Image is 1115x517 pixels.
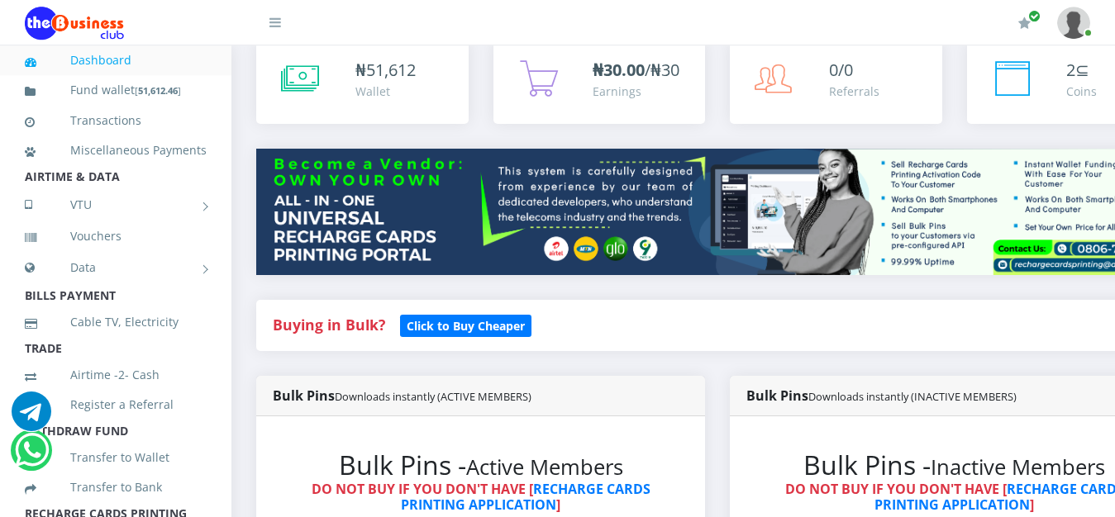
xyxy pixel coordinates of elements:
a: Miscellaneous Payments [25,131,207,169]
div: Referrals [829,83,879,100]
a: Airtime -2- Cash [25,356,207,394]
a: Chat for support [15,443,49,470]
small: Downloads instantly (INACTIVE MEMBERS) [808,389,1017,404]
a: ₦30.00/₦30 Earnings [493,41,706,124]
span: /₦30 [593,59,679,81]
small: Inactive Members [931,453,1105,481]
span: Renew/Upgrade Subscription [1028,10,1041,22]
div: ₦ [355,58,416,83]
h2: Bulk Pins - [289,449,672,481]
div: Coins [1066,83,1097,100]
a: Transfer to Bank [25,468,207,506]
small: Downloads instantly (ACTIVE MEMBERS) [335,389,531,404]
span: 0/0 [829,59,853,81]
span: 2 [1066,59,1075,81]
div: Wallet [355,83,416,100]
span: 51,612 [366,59,416,81]
a: RECHARGE CARDS PRINTING APPLICATION [401,480,650,514]
b: Click to Buy Cheaper [407,318,525,334]
a: VTU [25,184,207,225]
strong: Bulk Pins [273,387,531,405]
strong: Bulk Pins [746,387,1017,405]
a: Dashboard [25,41,207,79]
a: Vouchers [25,217,207,255]
small: [ ] [135,84,181,97]
a: Fund wallet[51,612.46] [25,71,207,110]
i: Renew/Upgrade Subscription [1018,17,1031,30]
b: 51,612.46 [138,84,178,97]
img: User [1057,7,1090,39]
small: Active Members [466,453,623,481]
div: Earnings [593,83,679,100]
img: Logo [25,7,124,40]
a: Data [25,247,207,288]
a: ₦51,612 Wallet [256,41,469,124]
a: Register a Referral [25,386,207,424]
a: Cable TV, Electricity [25,303,207,341]
a: Transfer to Wallet [25,439,207,477]
div: ⊆ [1066,58,1097,83]
a: 0/0 Referrals [730,41,942,124]
b: ₦30.00 [593,59,645,81]
a: Click to Buy Cheaper [400,315,531,334]
a: Transactions [25,102,207,140]
a: Chat for support [12,404,51,431]
strong: Buying in Bulk? [273,315,385,334]
strong: DO NOT BUY IF YOU DON'T HAVE [ ] [312,480,650,514]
